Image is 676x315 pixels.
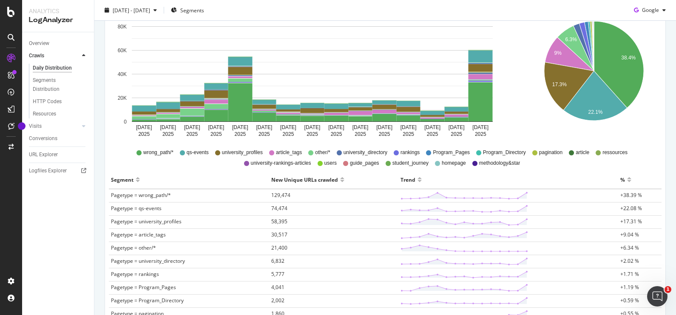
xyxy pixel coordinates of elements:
span: Google [642,6,659,14]
text: 6.3% [565,37,577,42]
a: URL Explorer [29,150,88,159]
a: Visits [29,122,80,131]
div: % [620,173,625,186]
div: Overview [29,39,49,48]
text: 2025 [138,131,150,137]
div: Conversions [29,134,57,143]
button: Google [631,3,669,17]
text: [DATE] [184,124,200,130]
text: 2025 [307,131,318,137]
span: pagination [539,149,562,156]
span: +6.34 % [620,244,639,251]
span: article [576,149,589,156]
span: [DATE] - [DATE] [113,6,150,14]
text: 20K [118,95,127,101]
text: [DATE] [352,124,369,130]
text: 2025 [427,131,438,137]
div: Visits [29,122,42,131]
text: [DATE] [232,124,248,130]
span: 5,777 [271,270,284,278]
span: +17.31 % [620,218,642,225]
text: 2025 [331,131,342,137]
span: 1 [665,286,671,293]
div: Segment [111,173,133,186]
span: 4,041 [271,284,284,291]
span: qs-events [187,149,209,156]
text: 2025 [379,131,390,137]
text: 2025 [283,131,294,137]
iframe: Intercom live chat [647,286,667,307]
span: 21,400 [271,244,287,251]
span: Pagetype = university_profiles [111,218,182,225]
a: Daily Distribution [33,64,88,73]
span: university-rankings-articles [251,160,311,167]
text: [DATE] [304,124,321,130]
text: 2025 [235,131,246,137]
span: +9.04 % [620,231,639,238]
span: +0.59 % [620,297,639,304]
div: Tooltip anchor [18,122,26,130]
text: [DATE] [376,124,392,130]
span: users [324,160,337,167]
text: 2025 [162,131,174,137]
div: Resources [33,110,56,118]
span: Pagetype = rankings [111,270,159,278]
span: +2.02 % [620,257,639,264]
text: 17.3% [552,82,567,87]
button: [DATE] - [DATE] [101,3,160,17]
span: Pagetype = qs-events [111,205,162,212]
text: [DATE] [424,124,440,130]
text: [DATE] [449,124,465,130]
text: [DATE] [328,124,344,130]
span: other/* [315,149,330,156]
span: Pagetype = other/* [111,244,156,251]
span: +22.08 % [620,205,642,212]
svg: A chart. [531,14,656,141]
span: guide_pages [350,160,379,167]
span: rankings [400,149,420,156]
text: [DATE] [208,124,224,130]
span: ressources [602,149,628,156]
span: Pagetype = Program_Directory [111,297,184,304]
text: [DATE] [280,124,296,130]
span: university_profiles [222,149,263,156]
div: Daily Distribution [33,64,72,73]
div: New Unique URLs crawled [271,173,338,186]
text: 2025 [186,131,198,137]
span: homepage [442,160,466,167]
div: Trend [400,173,415,186]
a: Segments Distribution [33,76,88,94]
button: Segments [168,3,207,17]
a: Logfiles Explorer [29,166,88,175]
a: Crawls [29,51,80,60]
svg: A chart. [112,14,513,141]
span: 6,832 [271,257,284,264]
text: 40K [118,71,127,77]
span: student_journey [392,160,429,167]
text: 22.1% [588,109,602,115]
text: 2025 [258,131,270,137]
span: Pagetype = article_tags [111,231,166,238]
text: 9% [554,50,562,56]
span: 30,517 [271,231,287,238]
span: 129,474 [271,191,290,199]
text: [DATE] [400,124,417,130]
div: HTTP Codes [33,97,62,106]
text: 0 [124,119,127,125]
span: Pagetype = Program_Pages [111,284,176,291]
div: LogAnalyzer [29,15,87,25]
text: [DATE] [136,124,152,130]
span: wrong_path/* [143,149,173,156]
text: 2025 [355,131,366,137]
span: +1.71 % [620,270,639,278]
div: Segments Distribution [33,76,80,94]
span: +1.19 % [620,284,639,291]
text: [DATE] [256,124,273,130]
text: 38.4% [621,55,636,61]
span: 58,395 [271,218,287,225]
div: Analytics [29,7,87,15]
a: Conversions [29,134,88,143]
text: 2025 [475,131,486,137]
